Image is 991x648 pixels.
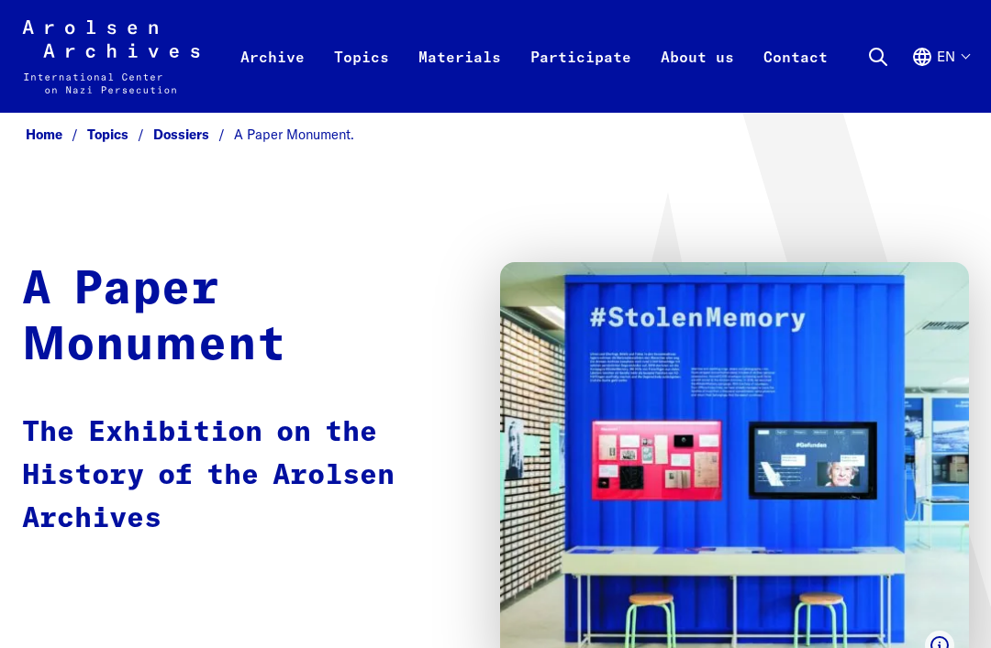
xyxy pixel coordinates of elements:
[516,39,646,113] a: Participate
[234,126,354,143] span: A Paper Monument.
[226,20,842,93] nav: Primary
[319,39,404,113] a: Topics
[911,46,969,107] button: English, language selection
[22,121,969,148] nav: Breadcrumb
[22,262,463,375] h1: A Paper Monument
[26,126,87,143] a: Home
[226,39,319,113] a: Archive
[404,39,516,113] a: Materials
[646,39,749,113] a: About us
[153,126,234,143] a: Dossiers
[22,412,463,541] p: The Exhibition on the History of the Arolsen Archives
[749,39,842,113] a: Contact
[87,126,153,143] a: Topics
